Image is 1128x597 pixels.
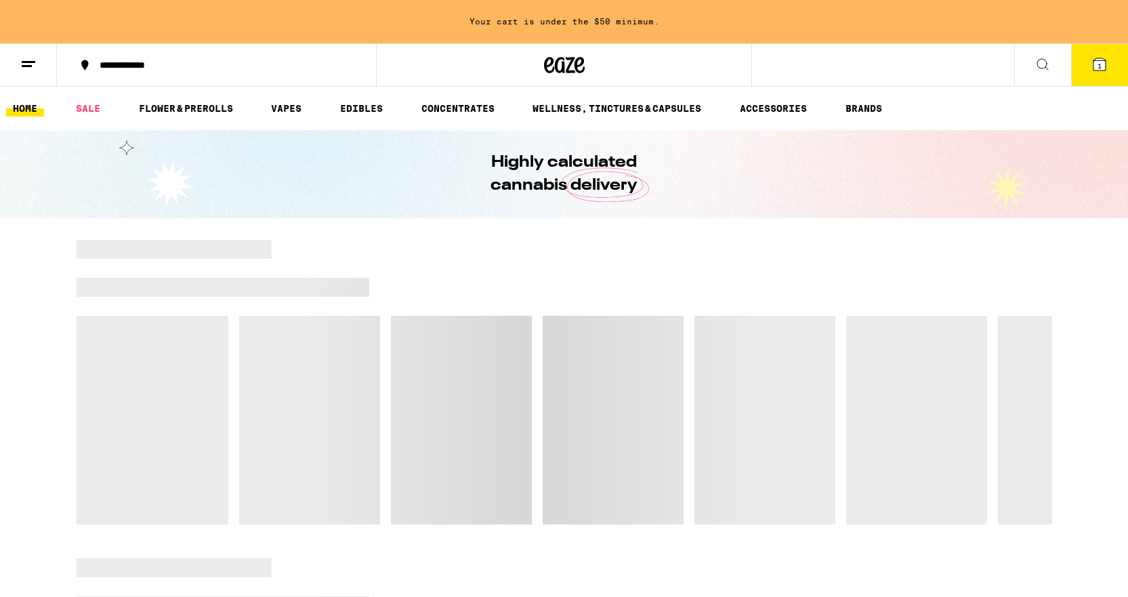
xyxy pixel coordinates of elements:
a: EDIBLES [333,100,390,117]
a: BRANDS [839,100,889,117]
a: ACCESSORIES [733,100,814,117]
a: SALE [69,100,107,117]
a: HOME [6,100,44,117]
a: FLOWER & PREROLLS [132,100,240,117]
button: 1 [1071,44,1128,86]
h1: Highly calculated cannabis delivery [453,151,676,197]
a: WELLNESS, TINCTURES & CAPSULES [526,100,708,117]
a: VAPES [264,100,308,117]
a: CONCENTRATES [415,100,501,117]
span: 1 [1098,62,1102,70]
